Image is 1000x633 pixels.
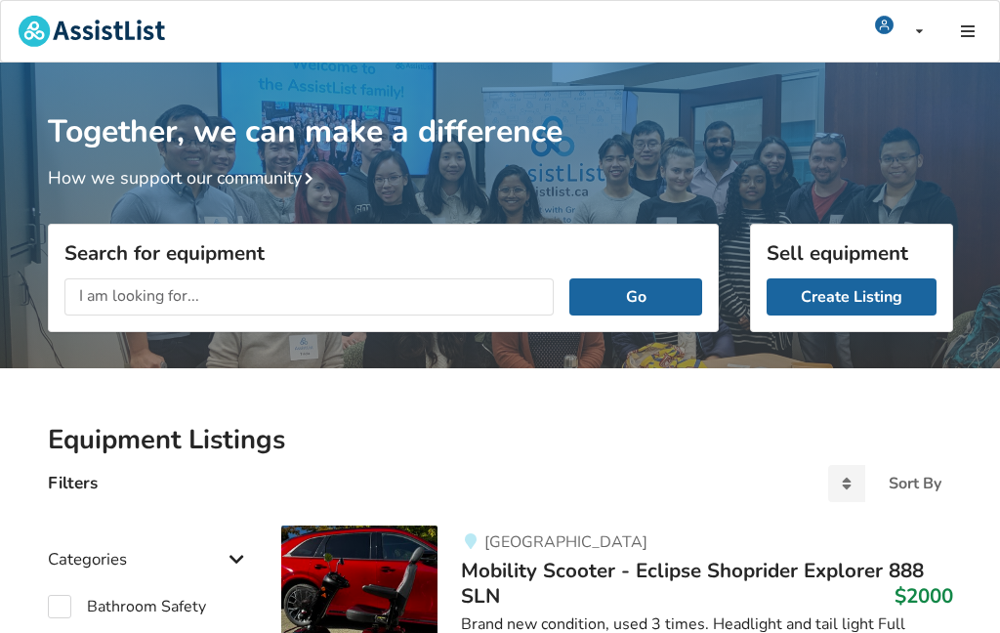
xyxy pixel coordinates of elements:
[484,531,647,553] span: [GEOGRAPHIC_DATA]
[569,278,701,316] button: Go
[48,423,953,457] h2: Equipment Listings
[64,240,702,266] h3: Search for equipment
[19,16,165,47] img: assistlist-logo
[767,278,937,316] a: Create Listing
[875,16,894,34] img: user icon
[48,166,321,190] a: How we support our community
[64,278,555,316] input: I am looking for...
[48,595,206,618] label: Bathroom Safety
[767,240,937,266] h3: Sell equipment
[461,557,924,610] span: Mobility Scooter - Eclipse Shoprider Explorer 888 SLN
[895,583,953,609] h3: $2000
[889,476,941,491] div: Sort By
[48,510,251,579] div: Categories
[48,63,953,151] h1: Together, we can make a difference
[48,472,98,494] h4: Filters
